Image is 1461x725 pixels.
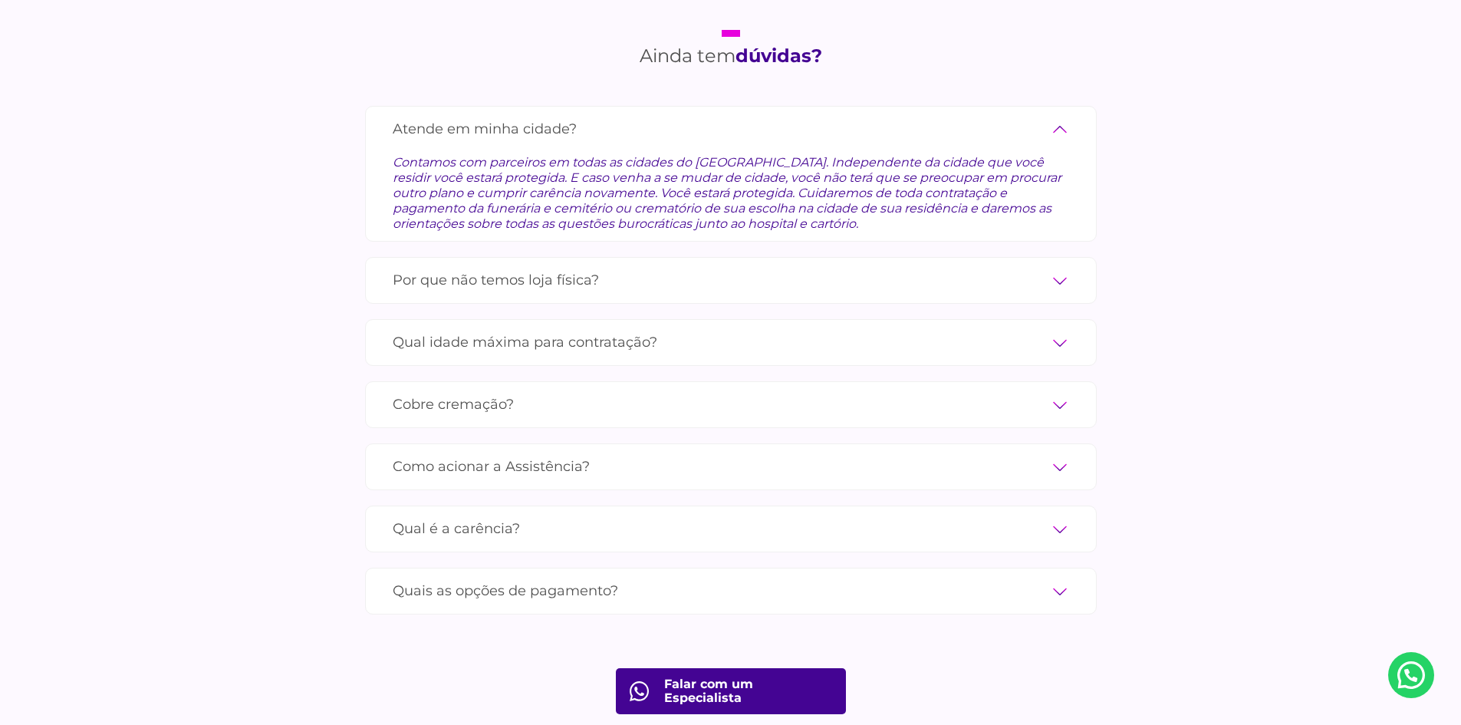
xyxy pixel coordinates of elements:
label: Por que não temos loja física? [393,267,1069,294]
strong: dúvidas? [735,44,822,67]
h2: Ainda tem [640,30,822,68]
label: Qual idade máxima para contratação? [393,329,1069,356]
a: Falar com um Especialista [616,668,846,714]
img: fale com consultor [630,681,649,701]
a: Nosso Whatsapp [1388,652,1434,698]
label: Como acionar a Assistência? [393,453,1069,480]
label: Atende em minha cidade? [393,116,1069,143]
label: Cobre cremação? [393,391,1069,418]
div: Contamos com parceiros em todas as cidades do [GEOGRAPHIC_DATA]. Independente da cidade que você ... [393,143,1069,232]
label: Quais as opções de pagamento? [393,578,1069,605]
label: Qual é a carência? [393,516,1069,542]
